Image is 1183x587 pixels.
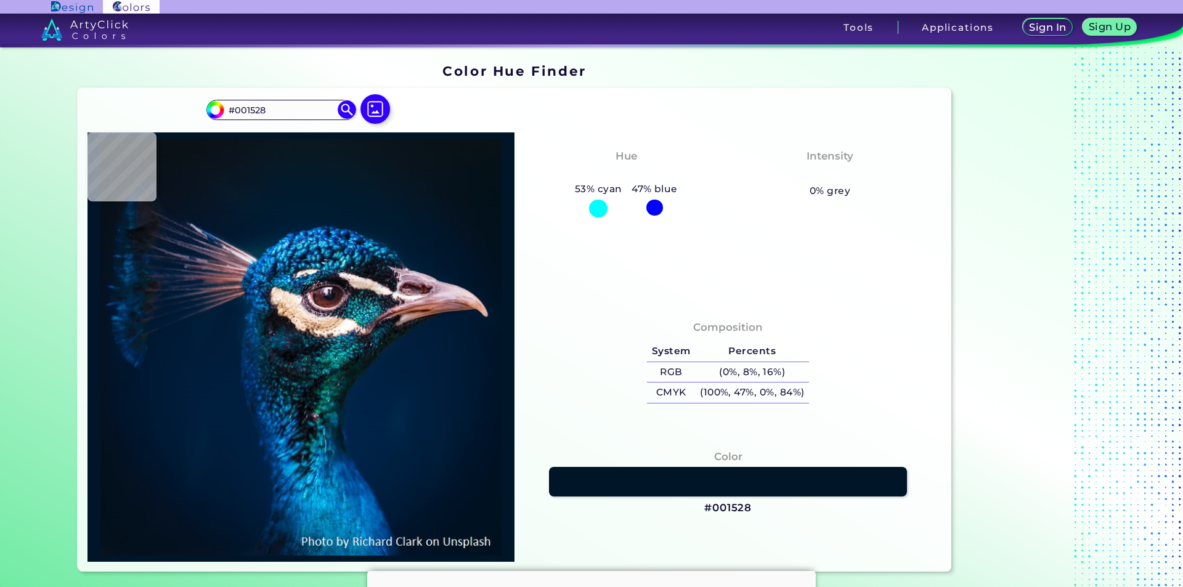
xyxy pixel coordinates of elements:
[442,62,586,80] h1: Color Hue Finder
[695,341,809,362] h5: Percents
[695,383,809,403] h5: (100%, 47%, 0%, 84%)
[647,383,695,403] h5: CMYK
[338,100,356,119] img: icon search
[844,23,874,32] h3: Tools
[1085,20,1134,35] a: Sign Up
[51,1,92,13] img: ArtyClick Design logo
[616,147,637,165] h4: Hue
[647,341,695,362] h5: System
[224,102,338,118] input: type color..
[956,59,1110,577] iframe: Advertisement
[695,362,809,383] h5: (0%, 8%, 16%)
[1031,23,1064,32] h5: Sign In
[591,167,661,182] h3: Cyan-Blue
[810,183,850,199] h5: 0% grey
[41,18,128,41] img: logo_artyclick_colors_white.svg
[1091,22,1129,31] h5: Sign Up
[803,167,857,182] h3: Vibrant
[360,94,390,124] img: icon picture
[627,181,682,197] h5: 47% blue
[714,448,742,466] h4: Color
[922,23,994,32] h3: Applications
[647,362,695,383] h5: RGB
[807,147,853,165] h4: Intensity
[704,501,752,516] h3: #001528
[1025,20,1071,35] a: Sign In
[693,318,763,336] h4: Composition
[94,139,508,556] img: img_pavlin.jpg
[570,181,627,197] h5: 53% cyan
